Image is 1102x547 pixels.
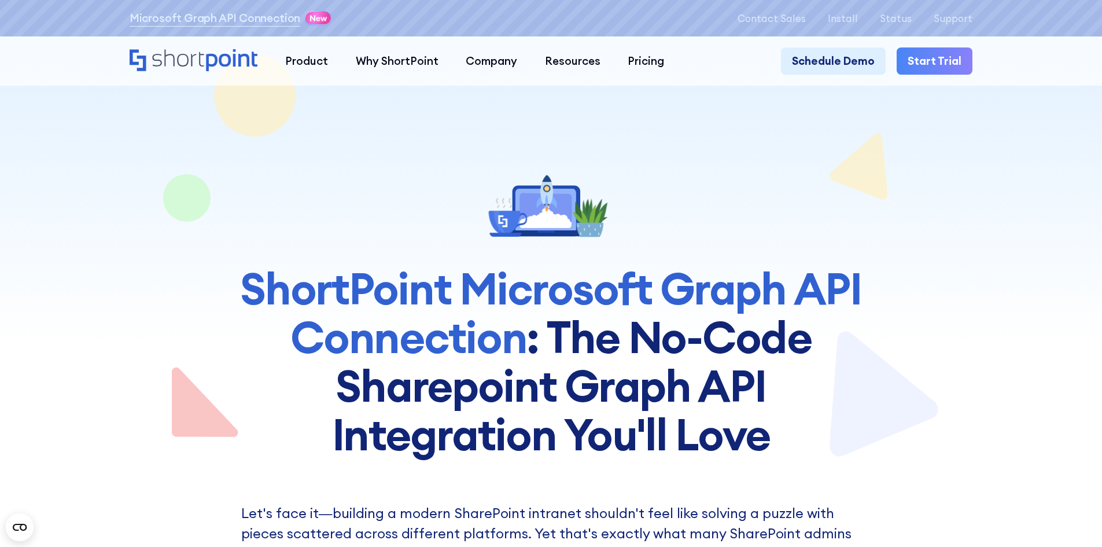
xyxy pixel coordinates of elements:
[356,53,438,69] div: Why ShortPoint
[6,513,34,541] button: Open CMP widget
[614,47,679,75] a: Pricing
[897,47,972,75] a: Start Trial
[130,10,300,27] a: Microsoft Graph API Connection
[285,53,328,69] div: Product
[1044,491,1102,547] iframe: Chat Widget
[934,13,972,24] a: Support
[240,260,861,365] span: ShortPoint Microsoft Graph API Connection
[738,13,806,24] a: Contact Sales
[880,13,912,24] a: Status
[531,47,614,75] a: Resources
[828,13,858,24] a: Install
[452,47,531,75] a: Company
[466,53,517,69] div: Company
[130,49,257,73] a: Home
[271,47,342,75] a: Product
[545,53,600,69] div: Resources
[781,47,886,75] a: Schedule Demo
[1044,491,1102,547] div: Widget συνομιλίας
[220,265,882,458] h1: : The No-Code Sharepoint Graph API Integration You'll Love
[628,53,664,69] div: Pricing
[342,47,452,75] a: Why ShortPoint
